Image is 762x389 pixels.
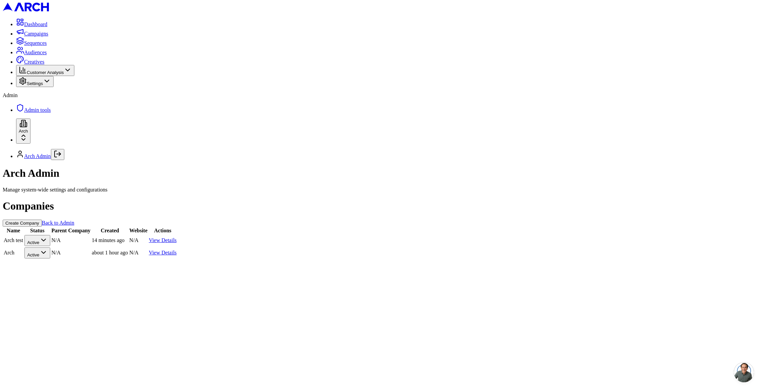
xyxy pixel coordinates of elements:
button: Customer Analysis [16,65,74,76]
a: Dashboard [16,21,47,27]
button: Settings [16,76,54,87]
div: Manage system-wide settings and configurations [3,187,759,193]
button: Arch [16,119,30,144]
a: View Details [149,250,177,255]
span: Sequences [24,40,47,46]
a: Open chat [734,362,754,382]
a: View Details [149,237,177,243]
th: Actions [148,227,177,234]
td: Arch [3,247,23,259]
td: N/A [129,235,148,246]
button: Log out [51,149,64,160]
a: Campaigns [16,31,48,36]
span: Dashboard [24,21,47,27]
td: about 1 hour ago [91,247,128,259]
a: Arch Admin [24,153,51,159]
th: Parent Company [51,227,91,234]
td: N/A [129,247,148,259]
td: Arch test [3,235,23,246]
h1: Companies [3,200,759,212]
button: Create Company [3,220,42,227]
a: Creatives [16,59,44,65]
th: Created [91,227,128,234]
span: Customer Analysis [27,70,64,75]
th: Name [3,227,23,234]
td: 14 minutes ago [91,235,128,246]
a: Sequences [16,40,47,46]
a: Back to Admin [42,220,74,226]
div: Admin [3,92,759,98]
h1: Arch Admin [3,167,759,179]
td: N/A [51,247,91,259]
th: Website [129,227,148,234]
span: Admin tools [24,107,51,113]
span: Creatives [24,59,44,65]
td: N/A [51,235,91,246]
span: Campaigns [24,31,48,36]
span: Arch [19,129,28,134]
a: Admin tools [16,107,51,113]
span: Audiences [24,50,47,55]
th: Status [24,227,50,234]
span: Settings [27,81,43,86]
a: Audiences [16,50,47,55]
